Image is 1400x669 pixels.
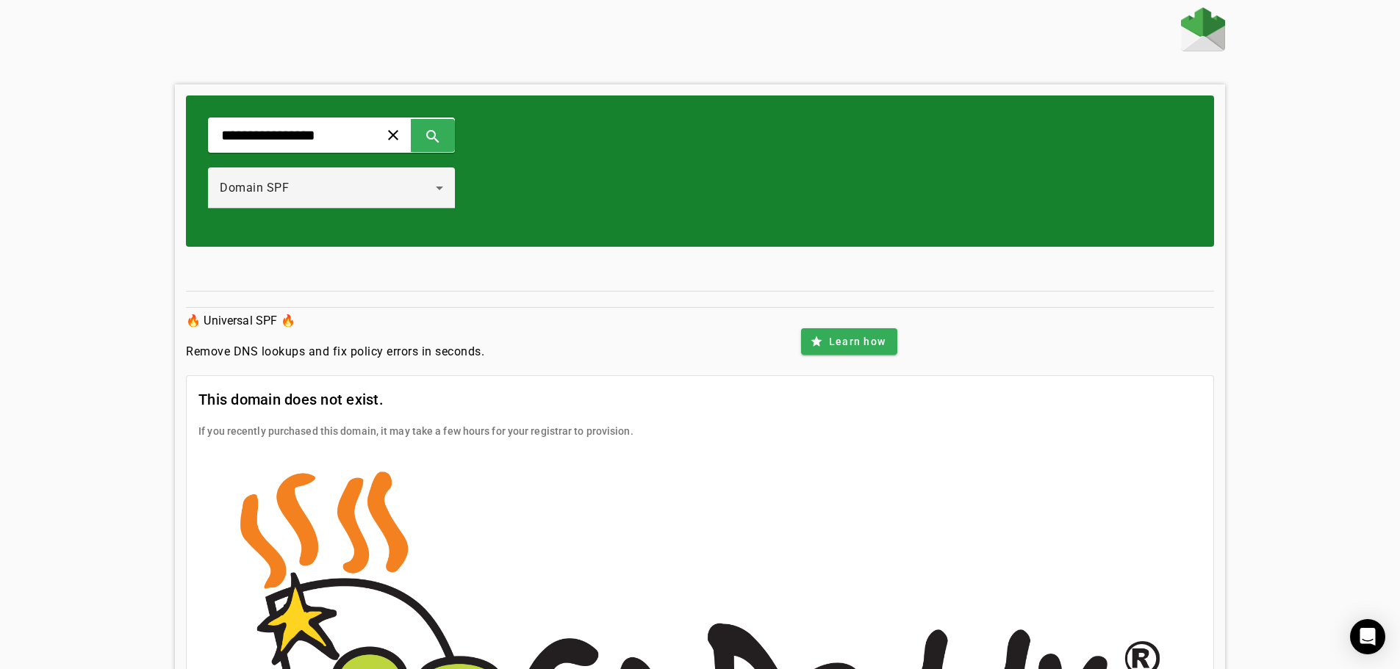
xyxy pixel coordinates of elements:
div: Open Intercom Messenger [1350,619,1385,654]
h2: This domain does not exist. [198,388,633,411]
h3: 🔥 Universal SPF 🔥 [186,311,484,331]
button: Learn how [801,328,897,355]
span: Domain SPF [220,181,289,195]
img: Fraudmarc Logo [1181,7,1225,51]
mat-card-subtitle: If you recently purchased this domain, it may take a few hours for your registrar to provision. [198,423,633,439]
a: Home [1181,7,1225,55]
span: Learn how [829,334,886,349]
h4: Remove DNS lookups and fix policy errors in seconds. [186,343,484,361]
